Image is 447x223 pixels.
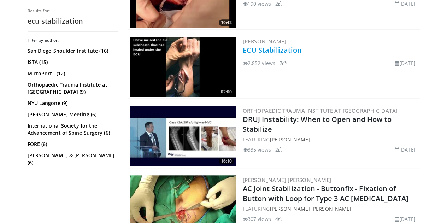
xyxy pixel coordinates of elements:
a: 16:10 [130,106,236,166]
a: NYU Langone (9) [28,100,116,107]
li: [DATE] [395,146,416,153]
a: MicroPort . (12) [28,70,116,77]
a: ECU Stabilization [243,45,302,55]
a: Orthopaedic Trauma Institute at [GEOGRAPHIC_DATA] (9) [28,81,116,95]
li: 2,852 views [243,59,275,67]
a: [PERSON_NAME] [PERSON_NAME] [270,205,351,212]
a: International Society for the Advancement of Spine Surgery (6) [28,122,116,136]
a: FORE (6) [28,141,116,148]
a: San Diego Shoulder Institute (16) [28,47,116,54]
h3: Filter by author: [28,37,118,43]
a: AC Joint Stabilization - Buttonfix - Fixation of Button with Loop for Type 3 AC [MEDICAL_DATA] [243,184,409,203]
img: 11019a81-3d1d-49d4-9f0a-e509c50ba356.300x170_q85_crop-smart_upscale.jpg [130,37,236,97]
li: 7 [280,59,287,67]
li: 335 views [243,146,271,153]
span: 16:10 [219,158,234,164]
div: FEATURING [243,136,418,143]
li: [DATE] [395,59,416,67]
li: [DATE] [395,215,416,223]
a: [PERSON_NAME] [PERSON_NAME] [243,176,331,183]
li: 307 views [243,215,271,223]
a: ISTA (15) [28,59,116,66]
a: [PERSON_NAME] Meeting (6) [28,111,116,118]
span: 02:00 [219,89,234,95]
img: 537ce060-5a41-4545-8335-2223c6aa551f.300x170_q85_crop-smart_upscale.jpg [130,106,236,166]
a: [PERSON_NAME] & [PERSON_NAME] (6) [28,152,116,166]
a: [PERSON_NAME] [243,38,286,45]
a: [PERSON_NAME] [270,136,310,143]
a: 02:00 [130,37,236,97]
h2: ecu stabilization [28,17,118,26]
div: FEATURING [243,205,418,212]
span: 10:42 [219,19,234,26]
a: Orthopaedic Trauma Institute at [GEOGRAPHIC_DATA] [243,107,398,114]
li: 2 [275,146,282,153]
li: 4 [275,215,282,223]
p: Results for: [28,8,118,14]
a: DRUJ Instability: When to Open and How to Stabilize [243,115,392,134]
